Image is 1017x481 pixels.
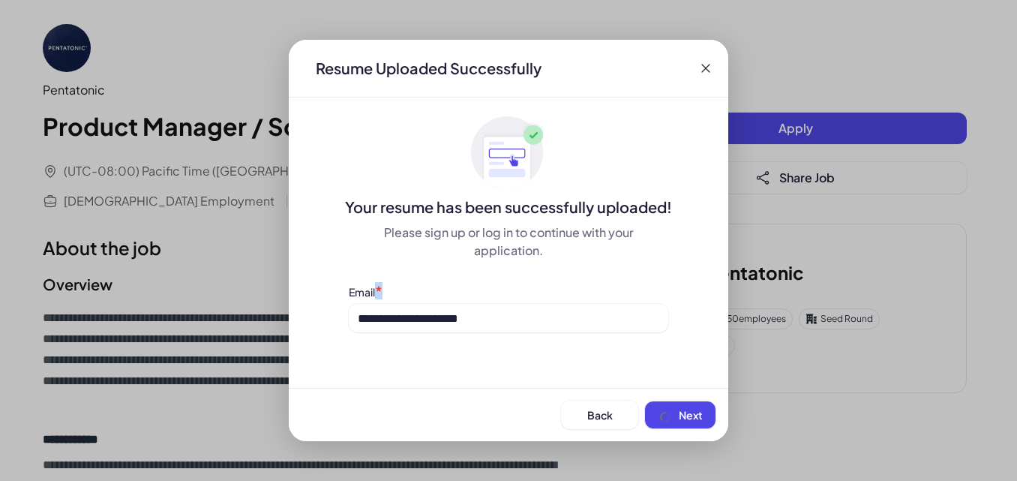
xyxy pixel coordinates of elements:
span: Back [587,408,613,422]
div: Please sign up or log in to continue with your application. [349,224,668,260]
div: Your resume has been successfully uploaded! [289,197,728,218]
div: Resume Uploaded Successfully [304,58,553,79]
button: Back [561,401,638,429]
label: Email [349,285,375,299]
img: ApplyedMaskGroup3.svg [471,116,546,191]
